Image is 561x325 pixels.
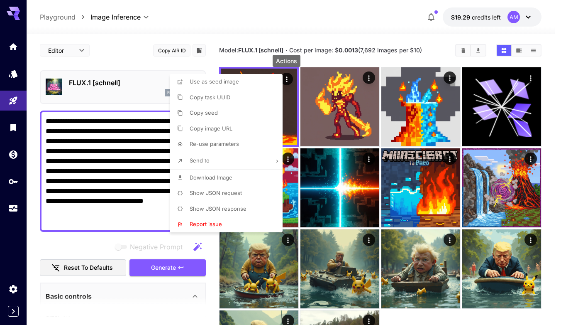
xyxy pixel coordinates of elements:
[190,190,242,196] span: Show JSON request
[190,109,218,116] span: Copy seed
[190,78,239,85] span: Use as seed image
[273,55,300,67] div: Actions
[190,125,232,132] span: Copy image URL
[190,174,232,181] span: Download Image
[190,140,239,147] span: Re-use parameters
[190,205,246,212] span: Show JSON response
[190,94,230,101] span: Copy task UUID
[190,157,210,164] span: Send to
[190,221,222,227] span: Report issue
